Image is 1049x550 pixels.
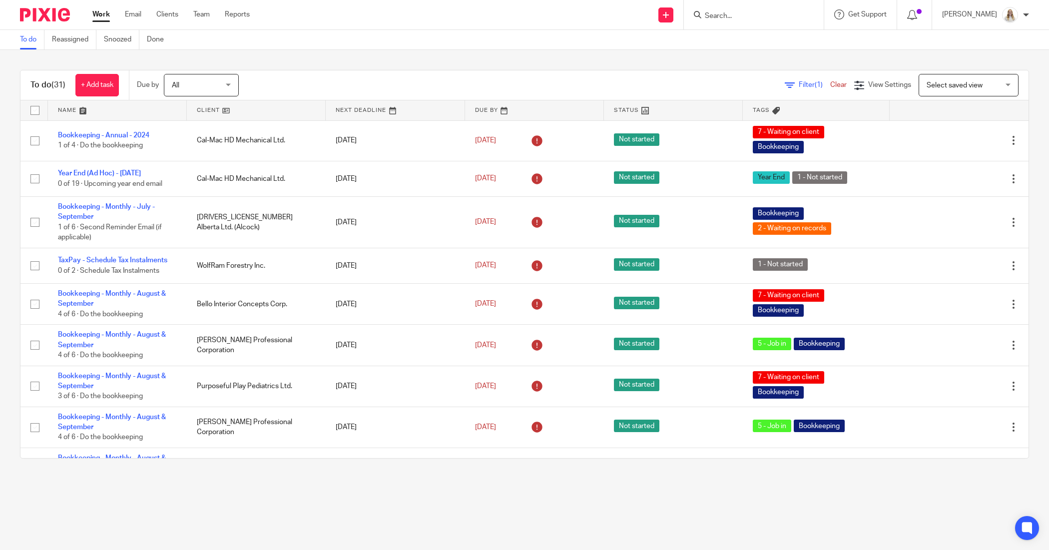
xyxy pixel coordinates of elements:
span: 2 - Waiting on records [753,222,831,235]
a: Reassigned [52,30,96,49]
td: [DATE] [326,325,465,366]
a: Bookkeeping - Monthly - August & September [58,455,166,472]
span: 1 of 4 · Do the bookkeeping [58,142,143,149]
a: Team [193,9,210,19]
td: Purposeful Play Pediatrics Ltd. [187,366,326,407]
span: Select saved view [927,82,983,89]
a: TaxPay - Schedule Tax Instalments [58,257,167,264]
span: [DATE] [475,219,496,226]
a: Bookkeeping - Monthly - August & September [58,373,166,390]
a: Reports [225,9,250,19]
span: 1 - Not started [753,258,808,271]
td: Cal-Mac HD Mechanical Ltd. [187,161,326,196]
span: 4 of 6 · Do the bookkeeping [58,311,143,318]
td: [DATE] [326,196,465,248]
a: Clients [156,9,178,19]
td: [DATE] [326,120,465,161]
span: Tags [753,107,770,113]
p: [PERSON_NAME] [942,9,997,19]
td: Bello Interior Concepts Corp. [187,284,326,325]
h1: To do [30,80,65,90]
a: + Add task [75,74,119,96]
span: 0 of 2 · Schedule Tax Instalments [58,267,159,274]
span: 5 - Job in [753,338,791,350]
td: [DRIVERS_LICENSE_NUMBER] Alberta Ltd. (Alcock) [187,196,326,248]
span: [DATE] [475,424,496,431]
span: [DATE] [475,262,496,269]
td: [DATE] [326,366,465,407]
span: (31) [51,81,65,89]
span: [DATE] [475,175,496,182]
td: WolfRam Forestry Inc. [187,448,326,489]
a: Year End (Ad Hoc) - [DATE] [58,170,141,177]
a: To do [20,30,44,49]
span: 1 - Not started [792,171,847,184]
a: Work [92,9,110,19]
a: Bookkeeping - Monthly - August & September [58,414,166,431]
a: Snoozed [104,30,139,49]
td: WolfRam Forestry Inc. [187,248,326,283]
input: Search [704,12,794,21]
a: Done [147,30,171,49]
span: Not started [614,133,659,146]
span: Not started [614,258,659,271]
span: [DATE] [475,383,496,390]
td: [DATE] [326,284,465,325]
span: 4 of 6 · Do the bookkeeping [58,434,143,441]
span: 7 - Waiting on client [753,371,824,384]
td: [DATE] [326,407,465,448]
a: Clear [830,81,847,88]
td: [DATE] [326,161,465,196]
span: All [172,82,179,89]
span: Bookkeeping [753,207,804,220]
a: Email [125,9,141,19]
span: Not started [614,379,659,391]
span: Not started [614,297,659,309]
span: Bookkeeping [753,304,804,317]
span: View Settings [868,81,911,88]
span: Bookkeeping [753,141,804,153]
span: (1) [815,81,823,88]
span: Filter [799,81,830,88]
span: Bookkeeping [794,338,845,350]
img: Pixie [20,8,70,21]
span: Bookkeeping [753,386,804,399]
span: Not started [614,171,659,184]
span: 7 - Waiting on client [753,126,824,138]
a: Bookkeeping - Monthly - August & September [58,331,166,348]
span: 1 of 6 · Second Reminder Email (if applicable) [58,224,162,241]
td: [PERSON_NAME] Professional Corporation [187,325,326,366]
span: 5 - Job in [753,420,791,432]
td: [DATE] [326,448,465,489]
span: Bookkeeping [794,420,845,432]
span: [DATE] [475,301,496,308]
p: Due by [137,80,159,90]
a: Bookkeeping - Monthly - July - September [58,203,155,220]
a: Bookkeeping - Monthly - August & September [58,290,166,307]
span: 0 of 19 · Upcoming year end email [58,180,162,187]
a: Bookkeeping - Annual - 2024 [58,132,149,139]
span: [DATE] [475,342,496,349]
span: Not started [614,420,659,432]
img: Headshot%2011-2024%20white%20background%20square%202.JPG [1002,7,1018,23]
td: [DATE] [326,248,465,283]
td: Cal-Mac HD Mechanical Ltd. [187,120,326,161]
span: Not started [614,338,659,350]
span: 3 of 6 · Do the bookkeeping [58,393,143,400]
span: 4 of 6 · Do the bookkeeping [58,352,143,359]
span: 7 - Waiting on client [753,289,824,302]
td: [PERSON_NAME] Professional Corporation [187,407,326,448]
span: Year End [753,171,790,184]
span: Get Support [848,11,887,18]
span: Not started [614,215,659,227]
span: [DATE] [475,137,496,144]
